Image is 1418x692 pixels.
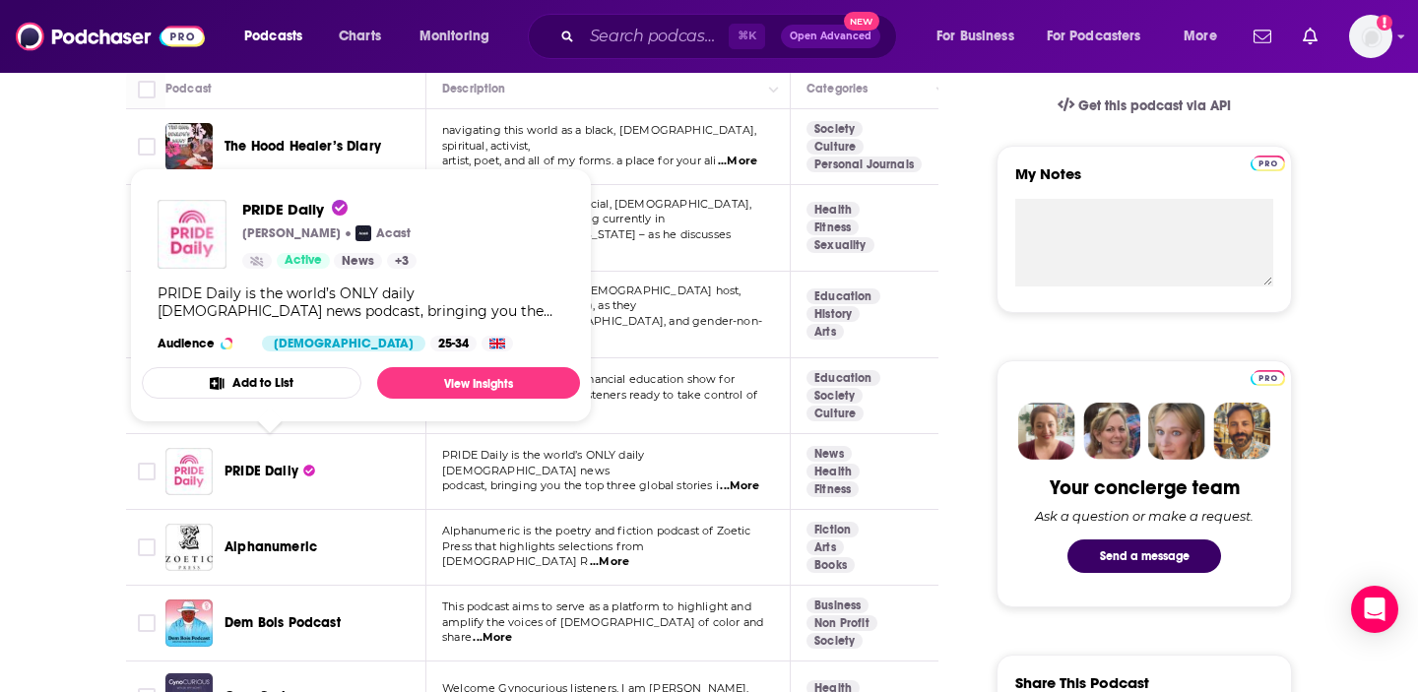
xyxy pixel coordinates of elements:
[1184,23,1217,50] span: More
[806,139,864,155] a: Culture
[1050,475,1240,500] div: Your concierge team
[158,336,246,351] h3: Audience
[242,200,348,219] span: PRIDE Daily
[1377,15,1392,31] svg: Add a profile image
[806,615,877,631] a: Non Profit
[806,237,874,253] a: Sexuality
[138,538,156,556] span: Toggle select row
[355,225,411,241] a: AcastAcast
[158,200,226,269] img: PRIDE Daily
[1047,23,1141,50] span: For Podcasters
[718,154,757,169] span: ...More
[442,478,719,492] span: podcast, bringing you the top three global stories i
[923,21,1039,52] button: open menu
[225,613,341,633] a: Dem Bois Podcast
[165,599,213,647] a: Dem Bois Podcast
[590,554,629,570] span: ...More
[355,225,371,241] img: Acast
[244,23,302,50] span: Podcasts
[1083,403,1140,460] img: Barbara Profile
[806,306,860,322] a: History
[729,24,765,49] span: ⌘ K
[165,448,213,495] img: PRIDE Daily
[762,78,786,101] button: Column Actions
[806,220,859,235] a: Fitness
[1018,403,1075,460] img: Sydney Profile
[582,21,729,52] input: Search podcasts, credits, & more...
[720,478,759,494] span: ...More
[1034,21,1170,52] button: open menu
[806,157,922,172] a: Personal Journals
[376,225,411,241] p: Acast
[442,448,644,477] span: PRIDE Daily is the world’s ONLY daily [DEMOGRAPHIC_DATA] news
[230,21,328,52] button: open menu
[1251,370,1285,386] img: Podchaser Pro
[262,336,425,351] div: [DEMOGRAPHIC_DATA]
[138,138,156,156] span: Toggle select row
[334,253,382,269] a: News
[442,197,751,226] span: [PERSON_NAME] – a Bi-Racial, [DEMOGRAPHIC_DATA], [DEMOGRAPHIC_DATA] F*g currently in
[442,615,763,645] span: amplify the voices of [DEMOGRAPHIC_DATA] of color and share
[430,336,477,351] div: 25-34
[285,251,322,271] span: Active
[806,324,844,340] a: Arts
[225,462,315,481] a: PRIDE Daily
[442,524,751,537] span: Alphanumeric is the poetry and fiction podcast of Zoetic
[806,370,880,386] a: Education
[442,123,756,153] span: navigating this world as a black, [DEMOGRAPHIC_DATA], spiritual, activist,
[138,463,156,480] span: Toggle select row
[806,121,863,137] a: Society
[930,78,953,101] button: Column Actions
[1015,673,1149,692] h3: Share This Podcast
[225,137,381,157] a: The Hood Healer’s Diary
[225,463,298,479] span: PRIDE Daily
[781,25,880,48] button: Open AdvancedNew
[1015,164,1273,199] label: My Notes
[242,200,417,219] a: PRIDE Daily
[936,23,1014,50] span: For Business
[1246,20,1279,53] a: Show notifications dropdown
[225,537,317,557] a: Alphanumeric
[326,21,393,52] a: Charts
[442,388,757,417] span: [DEMOGRAPHIC_DATA] listeners ready to take control of their mo
[1213,403,1270,460] img: Jon Profile
[165,524,213,571] a: Alphanumeric
[442,154,716,167] span: artist, poet, and all of my forms. a place for your ali
[1251,367,1285,386] a: Pro website
[1251,156,1285,171] img: Podchaser Pro
[165,77,212,100] div: Podcast
[406,21,515,52] button: open menu
[1349,15,1392,58] img: User Profile
[806,406,864,421] a: Culture
[419,23,489,50] span: Monitoring
[790,31,871,41] span: Open Advanced
[16,18,205,55] img: Podchaser - Follow, Share and Rate Podcasts
[158,284,564,320] div: PRIDE Daily is the world’s ONLY daily [DEMOGRAPHIC_DATA] news podcast, bringing you the top three...
[339,23,381,50] span: Charts
[442,539,644,569] span: Press that highlights selections from [DEMOGRAPHIC_DATA] R
[1148,403,1205,460] img: Jules Profile
[377,367,580,399] a: View Insights
[1351,586,1398,633] div: Open Intercom Messenger
[442,599,751,613] span: This podcast aims to serve as a platform to highlight and
[1170,21,1242,52] button: open menu
[442,314,762,344] span: celebrate trans, [DEMOGRAPHIC_DATA], and gender-non-conf
[473,630,512,646] span: ...More
[547,14,916,59] div: Search podcasts, credits, & more...
[806,598,869,613] a: Business
[142,367,361,399] button: Add to List
[1349,15,1392,58] span: Logged in as anyalola
[1035,508,1254,524] div: Ask a question or make a request.
[806,446,852,462] a: News
[806,539,844,555] a: Arts
[1078,97,1231,114] span: Get this podcast via API
[277,253,330,269] a: Active
[165,123,213,170] img: The Hood Healer’s Diary
[442,77,505,100] div: Description
[225,614,341,631] span: Dem Bois Podcast
[806,202,860,218] a: Health
[1067,539,1221,573] button: Send a message
[844,12,879,31] span: New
